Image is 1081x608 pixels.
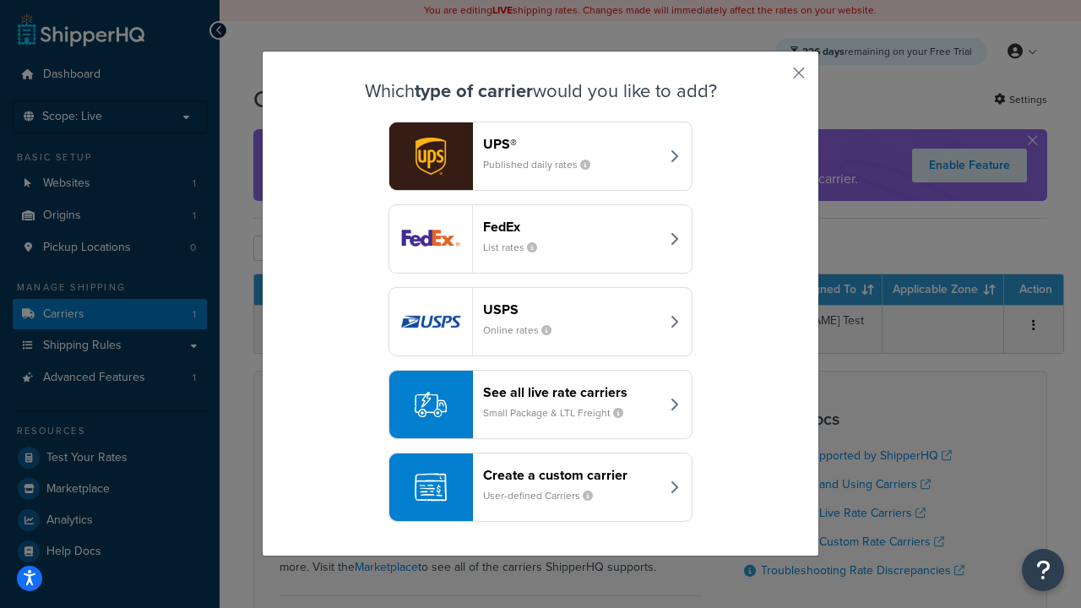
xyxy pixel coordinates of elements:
button: ups logoUPS®Published daily rates [388,122,693,191]
small: User-defined Carriers [483,488,606,503]
small: Small Package & LTL Freight [483,405,637,421]
header: UPS® [483,136,660,152]
small: Online rates [483,323,565,338]
button: usps logoUSPSOnline rates [388,287,693,356]
small: Published daily rates [483,157,604,172]
img: icon-carrier-custom-c93b8a24.svg [415,471,447,503]
img: usps logo [389,288,472,356]
button: Open Resource Center [1022,549,1064,591]
button: Create a custom carrierUser-defined Carriers [388,453,693,522]
button: fedEx logoFedExList rates [388,204,693,274]
header: FedEx [483,219,660,235]
img: fedEx logo [389,205,472,273]
img: icon-carrier-liverate-becf4550.svg [415,388,447,421]
strong: type of carrier [415,77,533,105]
header: USPS [483,301,660,318]
header: Create a custom carrier [483,467,660,483]
h3: Which would you like to add? [305,81,776,101]
img: ups logo [389,122,472,190]
small: List rates [483,240,551,255]
header: See all live rate carriers [483,384,660,400]
button: See all live rate carriersSmall Package & LTL Freight [388,370,693,439]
